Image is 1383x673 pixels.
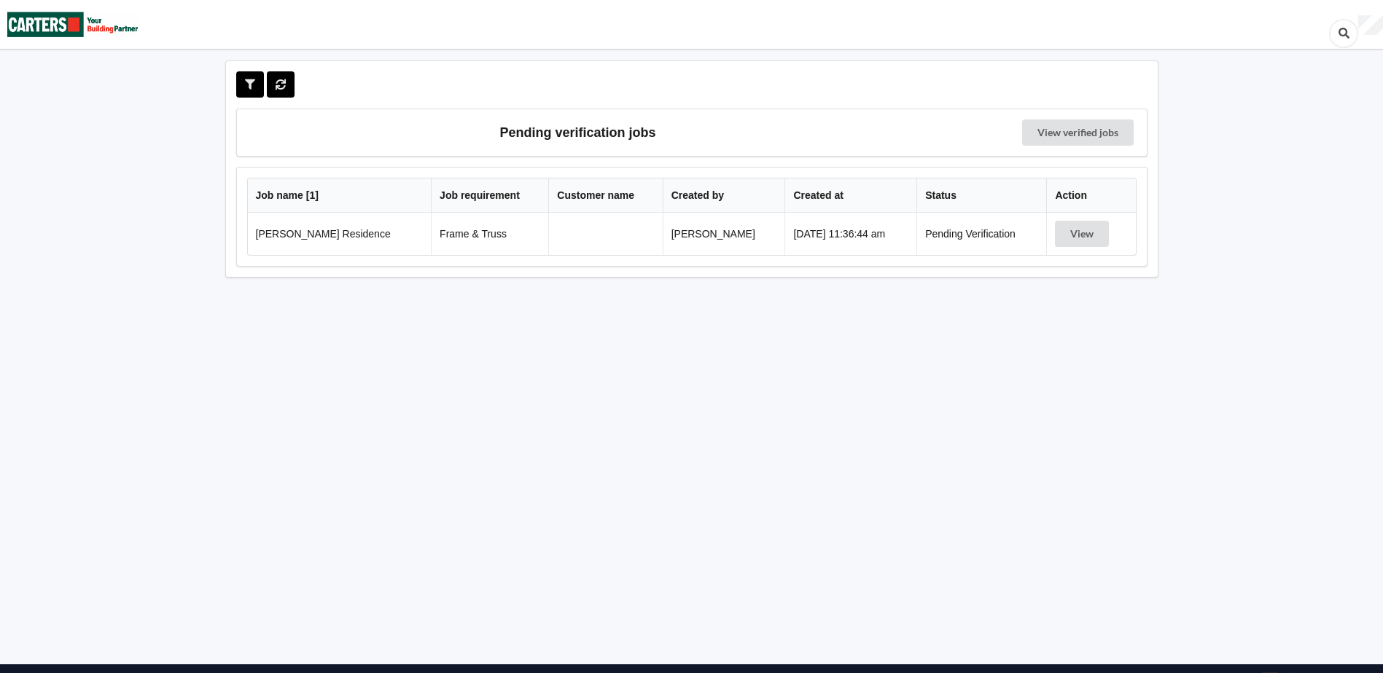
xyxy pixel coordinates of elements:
[916,178,1046,213] th: Status
[916,213,1046,255] td: Pending Verification
[431,213,548,255] td: Frame & Truss
[1358,15,1383,36] div: User Profile
[663,213,785,255] td: [PERSON_NAME]
[1022,119,1134,146] a: View verified jobs
[663,178,785,213] th: Created by
[1046,178,1135,213] th: Action
[247,119,909,146] h3: Pending verification jobs
[248,213,432,255] td: [PERSON_NAME] Residence
[1055,228,1112,240] a: View
[1055,221,1109,247] button: View
[784,178,916,213] th: Created at
[431,178,548,213] th: Job requirement
[7,1,139,48] img: Carters
[548,178,662,213] th: Customer name
[248,178,432,213] th: Job name [ 1 ]
[784,213,916,255] td: [DATE] 11:36:44 am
